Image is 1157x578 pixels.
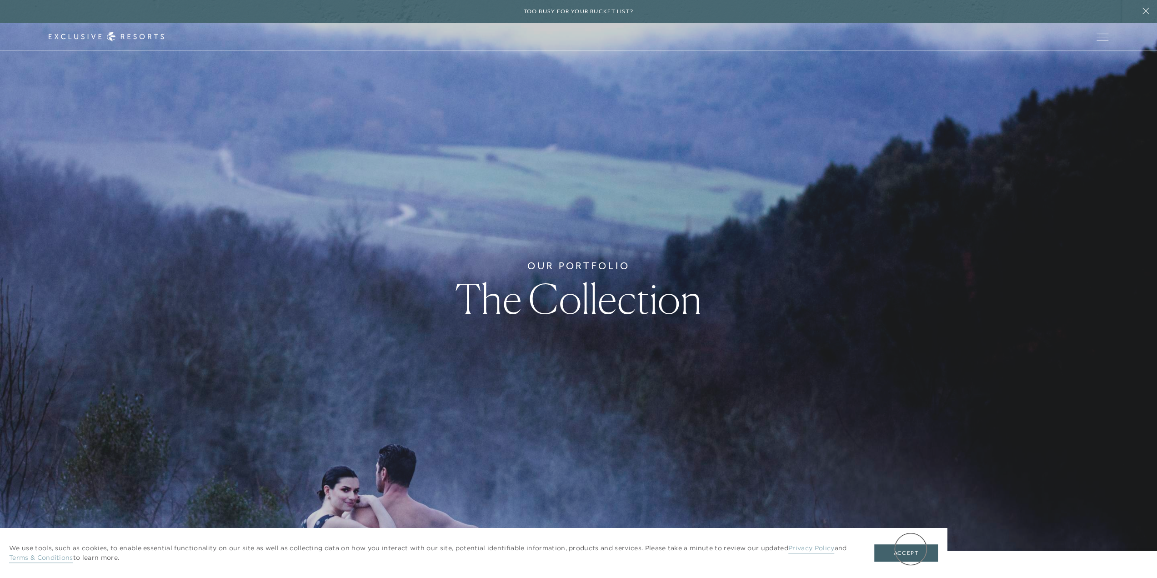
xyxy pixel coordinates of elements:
button: Open navigation [1097,34,1108,40]
p: We use tools, such as cookies, to enable essential functionality on our site as well as collectin... [9,543,856,563]
button: Accept [874,544,938,562]
a: Privacy Policy [788,544,834,553]
a: Terms & Conditions [9,553,73,563]
h6: Too busy for your bucket list? [524,7,634,16]
h6: Our Portfolio [527,259,630,273]
h1: The Collection [455,278,702,319]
